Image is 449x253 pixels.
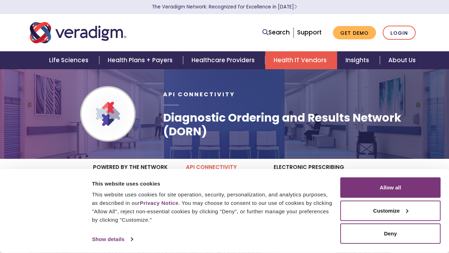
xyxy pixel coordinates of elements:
div: This website uses cookies [92,179,332,188]
span: API Connectivity [163,90,235,98]
button: Allow all [340,177,441,198]
a: Search [262,28,290,37]
h1: Diagnostic Ordering and Results Network (DORN) [163,111,419,138]
a: The Veradigm Network: Recognized for Excellence in [DATE]Learn More [152,4,297,10]
button: Customize [340,200,441,221]
a: Show details [92,234,133,245]
div: This website uses cookies for site operation, security, personalization, and analytics purposes, ... [92,190,332,224]
a: Support [297,28,322,37]
img: Veradigm logo [30,21,126,44]
a: About Us [380,51,424,69]
a: Insights [337,51,380,69]
a: Healthcare Providers [183,51,265,69]
a: Get Demo [333,26,376,40]
a: Health IT Vendors [265,51,337,69]
button: Deny [340,223,441,244]
a: Privacy Notice [140,200,178,206]
a: Life Sciences [41,51,99,69]
span: Learn More [294,4,297,10]
a: Health Plans + Payers [99,51,183,69]
a: Login [383,26,416,40]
